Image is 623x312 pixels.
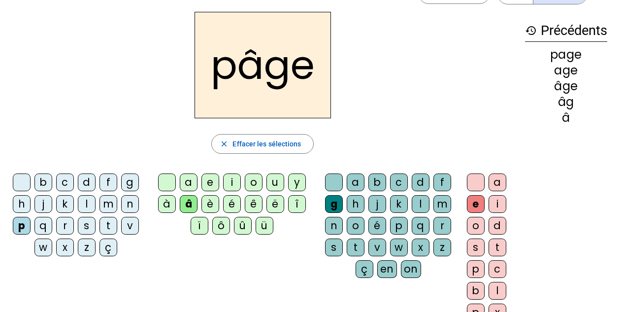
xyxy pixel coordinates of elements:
[212,217,230,235] div: ô
[121,173,139,191] div: g
[99,217,117,235] div: t
[256,217,273,235] div: ü
[34,239,52,256] div: w
[347,195,364,213] div: h
[195,12,331,118] h2: pâge
[34,217,52,235] div: q
[234,217,252,235] div: û
[245,195,262,213] div: ê
[220,139,229,148] mat-icon: close
[412,239,429,256] div: x
[489,173,506,191] div: a
[288,173,306,191] div: y
[211,134,313,154] button: Effacer les sélections
[489,195,506,213] div: i
[56,217,74,235] div: r
[347,173,364,191] div: a
[525,20,607,42] h3: Précédents
[433,173,451,191] div: f
[158,195,176,213] div: à
[377,260,397,278] div: en
[121,195,139,213] div: n
[467,260,485,278] div: p
[368,173,386,191] div: b
[121,217,139,235] div: v
[347,217,364,235] div: o
[34,195,52,213] div: j
[99,173,117,191] div: f
[325,217,343,235] div: n
[433,217,451,235] div: r
[467,195,485,213] div: e
[368,239,386,256] div: v
[525,65,607,76] div: age
[467,282,485,300] div: b
[467,217,485,235] div: o
[99,239,117,256] div: ç
[525,112,607,124] div: â
[390,217,408,235] div: p
[525,49,607,61] div: page
[223,195,241,213] div: é
[525,96,607,108] div: âg
[245,173,262,191] div: o
[288,195,306,213] div: î
[489,260,506,278] div: c
[78,173,96,191] div: d
[201,173,219,191] div: e
[34,173,52,191] div: b
[412,195,429,213] div: l
[180,173,197,191] div: a
[56,239,74,256] div: x
[525,80,607,92] div: âge
[56,195,74,213] div: k
[390,239,408,256] div: w
[266,195,284,213] div: ë
[325,239,343,256] div: s
[525,25,537,36] mat-icon: history
[489,239,506,256] div: t
[13,195,31,213] div: h
[401,260,421,278] div: on
[390,173,408,191] div: c
[232,138,301,150] span: Effacer les sélections
[368,195,386,213] div: j
[489,217,506,235] div: d
[223,173,241,191] div: i
[191,217,208,235] div: ï
[356,260,373,278] div: ç
[412,173,429,191] div: d
[412,217,429,235] div: q
[78,217,96,235] div: s
[368,217,386,235] div: é
[467,239,485,256] div: s
[56,173,74,191] div: c
[433,239,451,256] div: z
[78,195,96,213] div: l
[390,195,408,213] div: k
[489,282,506,300] div: l
[201,195,219,213] div: è
[266,173,284,191] div: u
[325,195,343,213] div: g
[78,239,96,256] div: z
[99,195,117,213] div: m
[180,195,197,213] div: â
[347,239,364,256] div: t
[13,217,31,235] div: p
[433,195,451,213] div: m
